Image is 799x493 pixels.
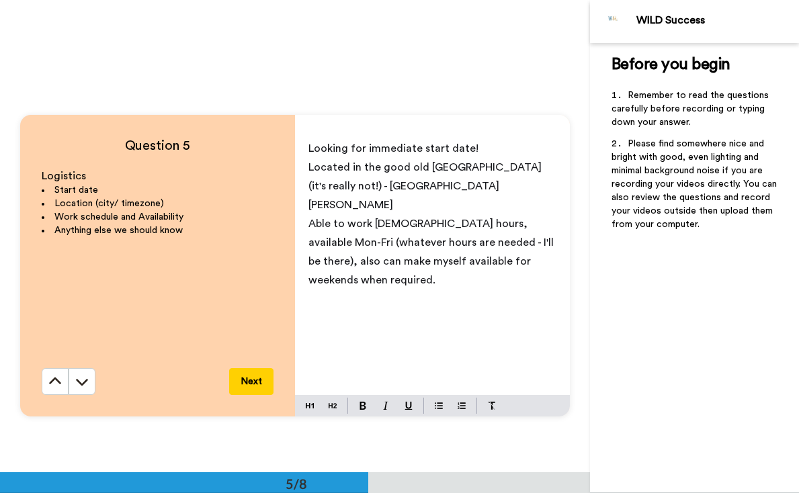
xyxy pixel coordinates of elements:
span: Please find somewhere nice and bright with good, even lighting and minimal background noise if yo... [612,139,780,229]
img: bulleted-block.svg [435,400,443,411]
span: Logistics [42,171,86,181]
div: 5/8 [264,474,329,493]
span: Before you begin [612,56,730,73]
button: Next [229,368,274,395]
img: italic-mark.svg [383,402,388,410]
img: heading-two-block.svg [329,400,337,411]
span: Looking for immediate start date! [308,143,478,154]
h4: Question 5 [42,136,274,155]
img: underline-mark.svg [405,402,413,410]
span: Remember to read the questions carefully before recording or typing down your answer. [612,91,771,127]
span: Able to work [DEMOGRAPHIC_DATA] hours, available Mon-Fri (whatever hours are needed - I'll be the... [308,218,556,285]
span: Work schedule and Availability [54,212,183,222]
div: WILD Success [636,14,798,27]
span: Anything else we should know [54,226,183,235]
span: Location (city/ timezone) [54,199,164,208]
img: clear-format.svg [488,402,496,410]
span: Start date [54,185,98,195]
img: heading-one-block.svg [306,400,314,411]
span: Located in the good old [GEOGRAPHIC_DATA] (it's really not!) - [GEOGRAPHIC_DATA] [PERSON_NAME] [308,162,544,210]
img: bold-mark.svg [360,402,366,410]
img: Profile Image [597,5,630,38]
img: numbered-block.svg [458,400,466,411]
